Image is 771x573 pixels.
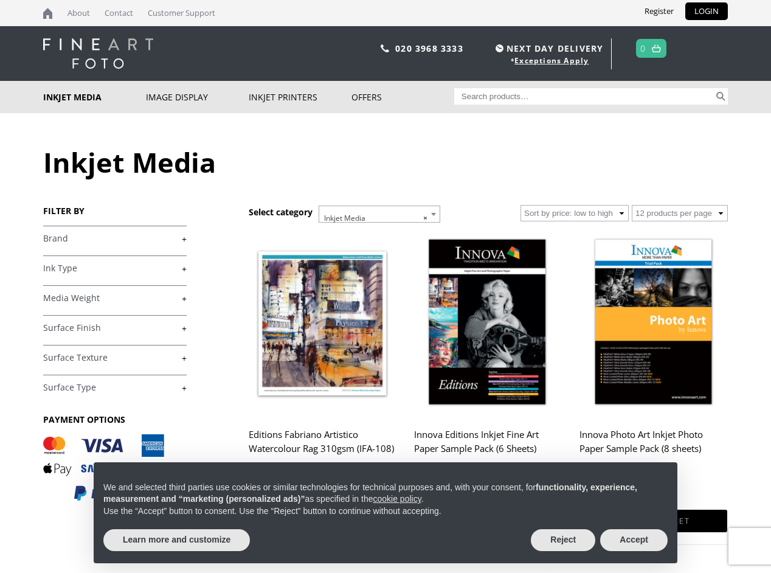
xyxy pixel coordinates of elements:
[714,88,728,105] button: Search
[454,88,714,105] input: Search products…
[496,44,503,52] img: time.svg
[249,231,396,415] img: Editions Fabriano Artistico Watercolour Rag 310gsm (IFA-108)
[531,529,595,551] button: Reject
[579,231,727,502] a: Innova Photo Art Inkjet Photo Paper Sample Pack (8 sheets) £7.99 inc VAT
[43,285,187,310] h4: Media Weight
[43,322,187,334] a: +
[43,315,187,339] h4: Surface Finish
[43,233,187,245] a: +
[635,2,683,20] a: Register
[351,81,454,113] a: Offers
[103,529,250,551] button: Learn more and customize
[43,352,187,364] a: +
[84,453,687,573] div: Notice
[395,43,463,54] a: 020 3968 3333
[414,231,561,502] a: Innova Editions Inkjet Fine Art Paper Sample Pack (6 Sheets) £7.99 inc VAT
[373,494,421,504] a: cookie policy
[43,263,187,274] a: +
[249,231,396,502] a: Editions Fabriano Artistico Watercolour Rag 310gsm (IFA-108) £6.29
[423,210,427,227] span: ×
[381,44,389,52] img: phone.svg
[493,41,603,55] span: NEXT DAY DELIVERY
[103,482,668,505] p: We and selected third parties use cookies or similar technologies for technical purposes and, wit...
[652,44,661,52] img: basket.svg
[103,482,637,504] strong: functionality, experience, measurement and “marketing (personalized ads)”
[514,55,589,66] a: Exceptions Apply
[414,231,561,415] img: Innova Editions Inkjet Fine Art Paper Sample Pack (6 Sheets)
[249,423,396,472] h2: Editions Fabriano Artistico Watercolour Rag 310gsm (IFA-108)
[43,205,187,217] h3: FILTER BY
[579,423,727,472] h2: Innova Photo Art Inkjet Photo Paper Sample Pack (8 sheets)
[43,255,187,280] h4: Ink Type
[146,81,249,113] a: Image Display
[103,505,668,518] p: Use the “Accept” button to consent. Use the “Reject” button to continue without accepting.
[43,414,187,425] h3: PAYMENT OPTIONS
[640,40,646,57] a: 0
[319,206,440,223] span: Inkjet Media
[43,434,165,502] img: PAYMENT OPTIONS
[43,144,728,181] h1: Inkjet Media
[43,345,187,369] h4: Surface Texture
[43,81,146,113] a: Inkjet Media
[319,206,440,231] span: Inkjet Media
[414,423,561,472] h2: Innova Editions Inkjet Fine Art Paper Sample Pack (6 Sheets)
[579,231,727,415] img: Innova Photo Art Inkjet Photo Paper Sample Pack (8 sheets)
[249,206,313,218] h3: Select category
[43,293,187,304] a: +
[249,81,351,113] a: Inkjet Printers
[43,382,187,394] a: +
[43,375,187,399] h4: Surface Type
[685,2,728,20] a: LOGIN
[43,226,187,250] h4: Brand
[600,529,668,551] button: Accept
[520,205,629,221] select: Shop order
[43,38,153,69] img: logo-white.svg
